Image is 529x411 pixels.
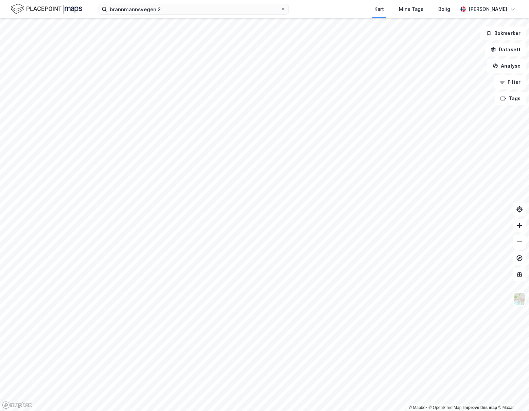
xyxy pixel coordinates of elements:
input: Søk på adresse, matrikkel, gårdeiere, leietakere eller personer [107,4,280,14]
button: Bokmerker [480,26,526,40]
a: Improve this map [463,405,497,410]
a: Mapbox homepage [2,401,32,409]
a: OpenStreetMap [429,405,462,410]
button: Analyse [487,59,526,73]
button: Datasett [485,43,526,56]
a: Mapbox [409,405,427,410]
iframe: Chat Widget [495,378,529,411]
div: Kontrollprogram for chat [495,378,529,411]
button: Tags [495,92,526,105]
div: Kart [374,5,384,13]
div: Mine Tags [399,5,423,13]
button: Filter [494,75,526,89]
div: [PERSON_NAME] [469,5,507,13]
img: Z [513,292,526,305]
img: logo.f888ab2527a4732fd821a326f86c7f29.svg [11,3,82,15]
div: Bolig [438,5,450,13]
